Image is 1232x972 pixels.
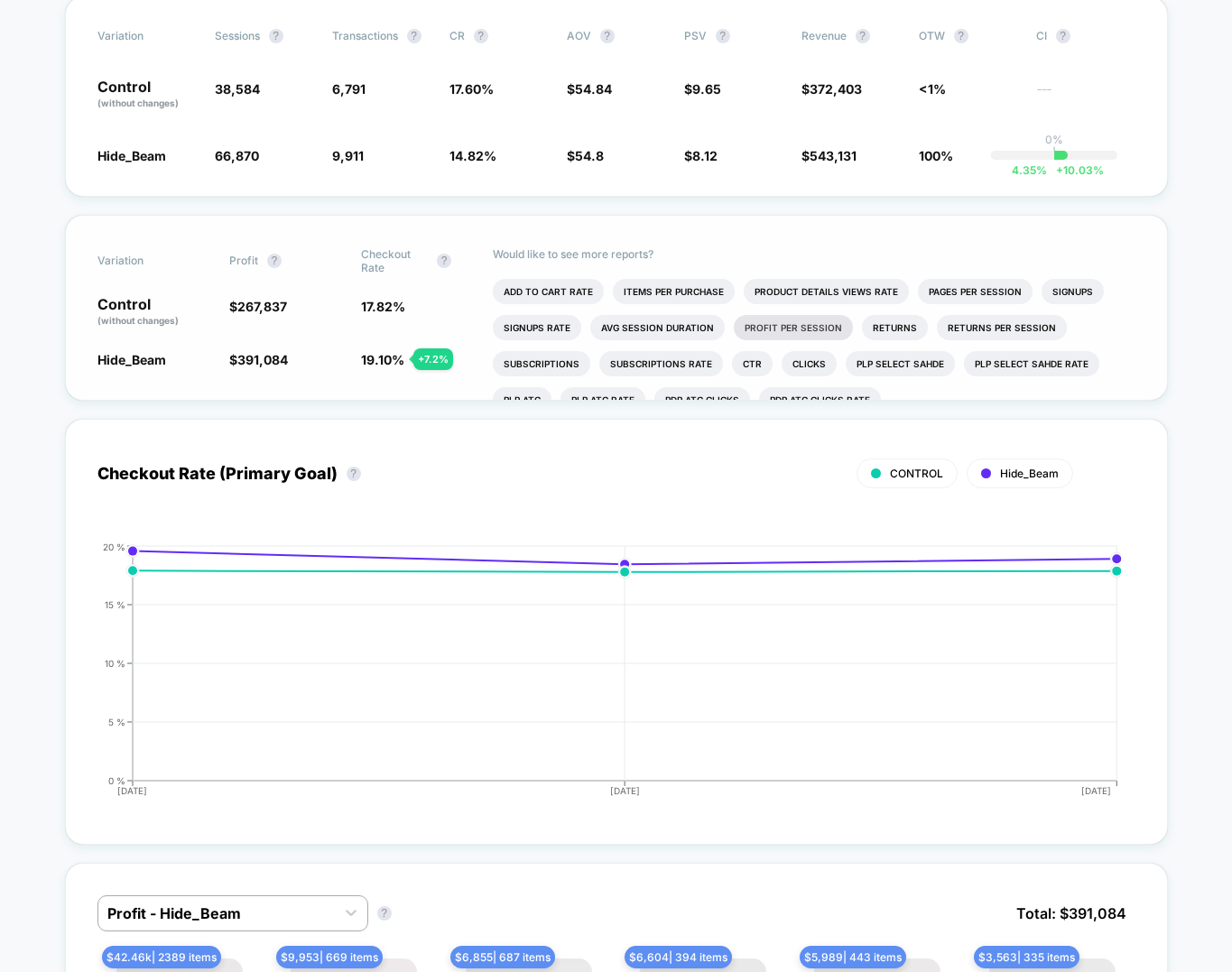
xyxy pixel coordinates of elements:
[229,254,258,267] span: Profit
[1047,163,1104,177] span: 10.03 %
[97,315,179,326] span: (without changes)
[560,387,645,412] li: Plp Atc Rate
[103,541,125,551] tspan: 20 %
[613,279,735,304] li: Items Per Purchase
[108,716,125,727] tspan: 5 %
[361,299,405,314] span: 17.82 %
[810,81,862,97] span: 372,403
[474,29,488,43] button: ?
[450,946,555,968] span: $ 6,855 | 687 items
[1081,785,1111,796] tspan: [DATE]
[449,81,494,97] span: 17.60 %
[919,81,946,97] span: <1%
[361,352,404,367] span: 19.10 %
[801,29,847,42] span: Revenue
[599,351,723,376] li: Subscriptions Rate
[407,29,421,43] button: ?
[692,148,718,163] span: 8.12
[237,352,288,367] span: 391,084
[684,148,718,163] span: $
[97,29,197,43] span: Variation
[437,254,451,268] button: ?
[759,387,881,412] li: Pdp Atc Clicks Rate
[97,297,211,328] p: Control
[974,946,1079,968] span: $ 3,563 | 335 items
[97,79,197,110] p: Control
[919,148,953,163] span: 100%
[493,279,604,304] li: Add To Cart Rate
[493,247,1135,261] p: Would like to see more reports?
[332,81,366,97] span: 6,791
[332,29,398,42] span: Transactions
[229,299,287,314] span: $
[575,81,612,97] span: 54.84
[625,946,732,968] span: $ 6,604 | 394 items
[377,906,392,921] button: ?
[105,598,125,609] tspan: 15 %
[1042,279,1104,304] li: Signups
[575,148,604,163] span: 54.8
[413,348,453,370] div: + 7.2 %
[276,946,383,968] span: $ 9,953 | 669 items
[610,785,640,796] tspan: [DATE]
[800,946,906,968] span: $ 5,989 | 443 items
[744,279,909,304] li: Product Details Views Rate
[97,247,197,274] span: Variation
[237,299,287,314] span: 267,837
[1045,133,1063,146] p: 0%
[782,351,837,376] li: Clicks
[1036,29,1135,43] span: CI
[692,81,721,97] span: 9.65
[79,542,1117,812] div: CHECKOUT_RATE
[732,351,773,376] li: Ctr
[267,254,282,268] button: ?
[964,351,1099,376] li: Plp Select Sahde Rate
[654,387,750,412] li: Pdp Atc Clicks
[97,352,166,367] span: Hide_Beam
[105,657,125,668] tspan: 10 %
[734,315,853,340] li: Profit Per Session
[567,148,604,163] span: $
[269,29,283,43] button: ?
[862,315,928,340] li: Returns
[1056,163,1063,177] span: +
[449,29,465,42] span: CR
[567,29,591,42] span: AOV
[684,29,707,42] span: PSV
[493,351,590,376] li: Subscriptions
[493,315,581,340] li: Signups Rate
[1056,29,1070,43] button: ?
[97,148,166,163] span: Hide_Beam
[600,29,615,43] button: ?
[215,81,260,97] span: 38,584
[493,387,551,412] li: Plp Atc
[347,467,361,481] button: ?
[1036,84,1135,110] span: ---
[118,785,148,796] tspan: [DATE]
[590,315,725,340] li: Avg Session Duration
[332,148,364,163] span: 9,911
[1052,146,1056,160] p: |
[716,29,730,43] button: ?
[856,29,870,43] button: ?
[801,81,862,97] span: $
[1007,895,1135,931] span: Total: $ 391,084
[919,29,1018,43] span: OTW
[918,279,1033,304] li: Pages Per Session
[361,247,428,274] span: Checkout Rate
[567,81,612,97] span: $
[890,467,943,480] span: CONTROL
[846,351,955,376] li: Plp Select Sahde
[801,148,857,163] span: $
[684,81,721,97] span: $
[954,29,968,43] button: ?
[810,148,857,163] span: 543,131
[1012,163,1047,177] span: 4.35 %
[102,946,221,968] span: $ 42.46k | 2389 items
[97,97,179,108] span: (without changes)
[215,148,259,163] span: 66,870
[108,774,125,785] tspan: 0 %
[1000,467,1059,480] span: Hide_Beam
[229,352,288,367] span: $
[215,29,260,42] span: Sessions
